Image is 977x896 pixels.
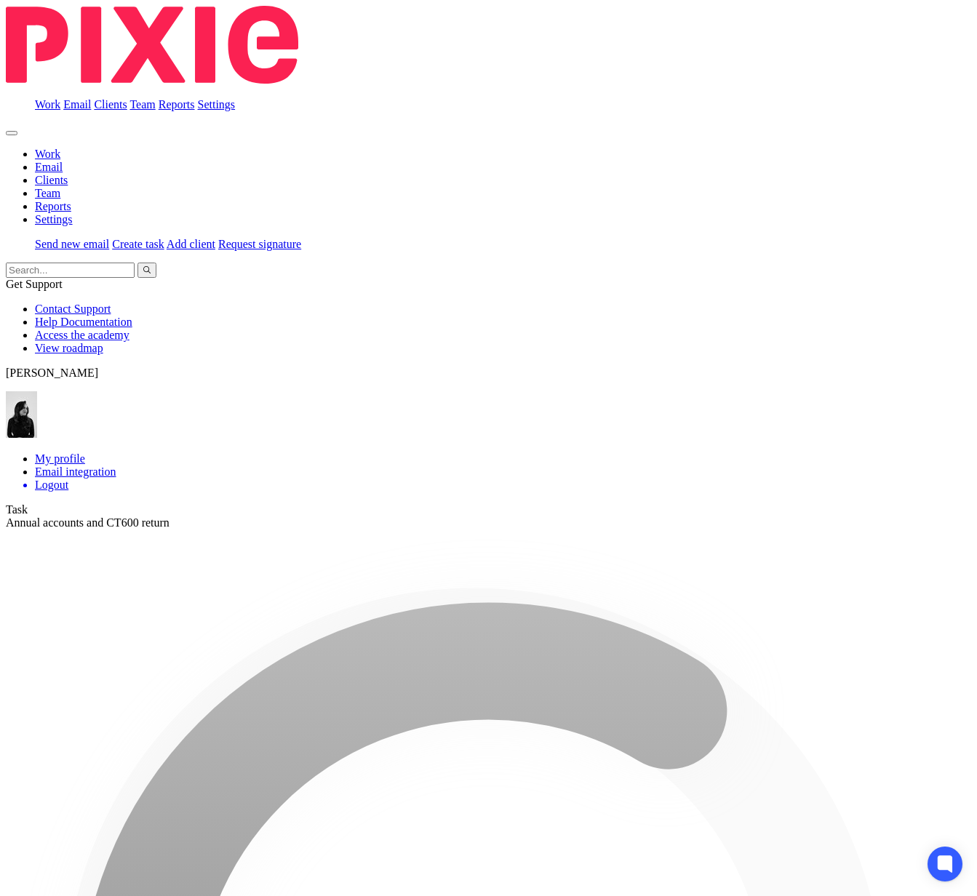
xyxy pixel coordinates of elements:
a: Email [63,98,91,111]
span: Get Support [6,278,63,290]
a: View roadmap [35,342,103,354]
a: Team [129,98,155,111]
a: Email integration [35,465,116,478]
a: Work [35,98,60,111]
a: Email [35,161,63,173]
a: Create task [112,238,164,250]
a: Settings [35,213,73,225]
a: Team [35,187,60,199]
a: Reports [159,98,195,111]
a: Logout [35,479,971,492]
a: Help Documentation [35,316,132,328]
a: Clients [35,174,68,186]
p: [PERSON_NAME] [6,367,971,380]
a: Clients [94,98,127,111]
a: My profile [35,452,85,465]
span: Logout [35,479,68,491]
a: Access the academy [35,329,129,341]
a: Settings [198,98,236,111]
a: Work [35,148,60,160]
button: Search [137,263,156,278]
label: Task [6,503,28,516]
img: PHOTO-2023-03-20-11-06-28%203.jpg [6,391,37,438]
a: Contact Support [35,303,111,315]
a: Add client [167,238,215,250]
input: Search [6,263,135,278]
div: Annual accounts and CT600 return [6,516,971,529]
a: Reports [35,200,71,212]
a: Request signature [218,238,301,250]
a: Send new email [35,238,109,250]
img: Pixie [6,6,298,84]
